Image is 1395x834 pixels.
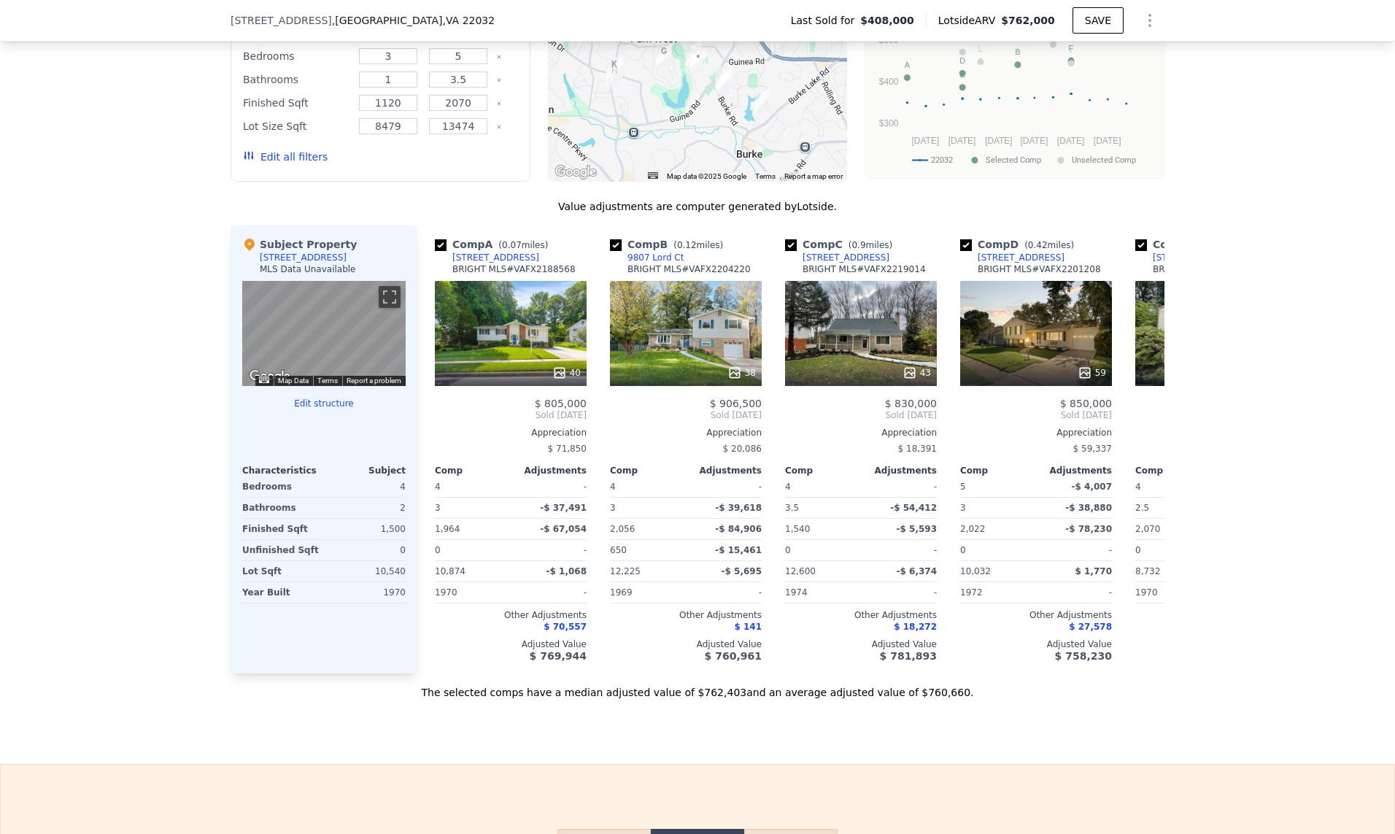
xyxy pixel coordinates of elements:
[1075,566,1112,576] span: $ 1,770
[1020,136,1048,146] text: [DATE]
[898,444,937,454] span: $ 18,391
[890,503,937,513] span: -$ 54,412
[689,476,762,497] div: -
[1135,6,1164,35] button: Show Options
[1135,252,1305,263] a: [STREET_ADDRESS][PERSON_NAME]
[1039,540,1112,560] div: -
[723,444,762,454] span: $ 20,086
[243,150,328,164] button: Edit all filters
[843,240,898,250] span: ( miles)
[259,377,269,383] button: Keyboard shortcuts
[1036,465,1112,476] div: Adjustments
[959,56,965,65] text: D
[903,366,931,380] div: 43
[610,545,627,555] span: 650
[435,252,539,263] a: [STREET_ADDRESS]
[1135,498,1208,518] div: 2.5
[960,237,1080,252] div: Comp D
[686,465,762,476] div: Adjustments
[785,482,791,492] span: 4
[552,163,600,182] img: Google
[978,45,983,53] text: L
[610,498,683,518] div: 3
[727,366,756,380] div: 38
[1135,482,1141,492] span: 4
[1073,7,1124,34] button: SAVE
[864,476,937,497] div: -
[544,622,587,632] span: $ 70,557
[864,540,937,560] div: -
[785,524,810,534] span: 1,540
[242,281,406,386] div: Street View
[722,566,762,576] span: -$ 5,695
[242,582,321,603] div: Year Built
[689,582,762,603] div: -
[610,638,762,650] div: Adjusted Value
[610,409,762,421] span: Sold [DATE]
[243,116,350,136] div: Lot Size Sqft
[785,566,816,576] span: 12,600
[960,252,1064,263] a: [STREET_ADDRESS]
[960,566,991,576] span: 10,032
[960,609,1112,621] div: Other Adjustments
[668,240,729,250] span: ( miles)
[754,88,770,113] div: 5501 Burley Ct
[911,136,939,146] text: [DATE]
[260,252,347,263] div: [STREET_ADDRESS]
[231,199,1164,214] div: Value adjustments are computer generated by Lotside .
[1135,638,1287,650] div: Adjusted Value
[1135,524,1160,534] span: 2,070
[960,638,1112,650] div: Adjusted Value
[327,476,406,497] div: 4
[496,77,502,83] button: Clear
[1135,609,1287,621] div: Other Adjustments
[552,366,581,380] div: 40
[710,398,762,409] span: $ 906,500
[734,622,762,632] span: $ 141
[978,252,1064,263] div: [STREET_ADDRESS]
[716,66,733,91] div: 9525 Kirkfield Rd
[610,566,641,576] span: 12,225
[514,540,587,560] div: -
[496,54,502,60] button: Clear
[690,49,706,74] div: 9811 Bronte Dr
[785,252,889,263] a: [STREET_ADDRESS]
[715,545,762,555] span: -$ 15,461
[242,519,321,539] div: Finished Sqft
[435,482,441,492] span: 4
[1153,263,1276,275] div: BRIGHT MLS # VAFX2190972
[496,124,502,130] button: Clear
[242,540,321,560] div: Unfinished Sqft
[1135,545,1141,555] span: 0
[535,398,587,409] span: $ 805,000
[771,30,787,55] div: 5119 Bradfield Ct
[684,50,700,74] div: 5219 Pommeroy Dr
[242,237,357,252] div: Subject Property
[879,35,899,45] text: $500
[242,476,321,497] div: Bedrooms
[242,465,324,476] div: Characteristics
[540,524,587,534] span: -$ 67,054
[435,545,441,555] span: 0
[938,13,1001,28] span: Lotside ARV
[715,71,731,96] div: 5407 Duxford Pl
[803,252,889,263] div: [STREET_ADDRESS]
[327,540,406,560] div: 0
[324,465,406,476] div: Subject
[1135,237,1253,252] div: Comp E
[791,13,861,28] span: Last Sold for
[260,263,356,275] div: MLS Data Unavailable
[442,15,495,26] span: , VA 22032
[897,566,937,576] span: -$ 6,374
[864,582,937,603] div: -
[243,93,350,113] div: Finished Sqft
[278,376,309,386] button: Map Data
[851,240,865,250] span: 0.9
[610,252,684,263] a: 9807 Lord Ct
[435,465,511,476] div: Comp
[514,582,587,603] div: -
[246,367,294,386] a: Open this area in Google Maps (opens a new window)
[861,465,937,476] div: Adjustments
[496,101,502,107] button: Clear
[960,427,1112,439] div: Appreciation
